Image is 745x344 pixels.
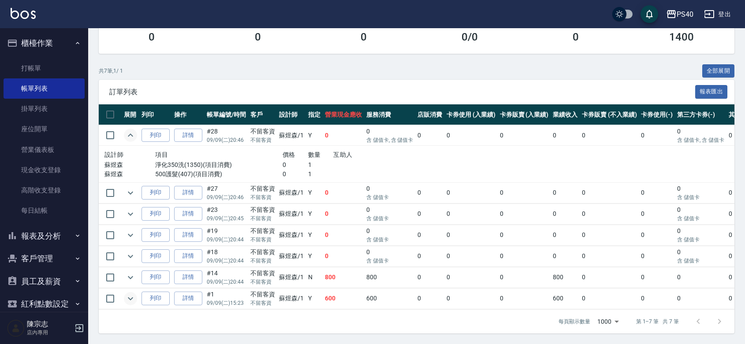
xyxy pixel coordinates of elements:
[498,225,551,245] td: 0
[122,104,139,125] th: 展開
[677,236,724,244] p: 含 儲值卡
[277,125,306,146] td: 蘇煜森 /1
[695,87,728,96] a: 報表匯出
[364,288,416,309] td: 600
[155,170,282,179] p: 500護髮(407)(項目消費)
[99,67,123,75] p: 共 7 筆, 1 / 1
[139,104,172,125] th: 列印
[580,104,639,125] th: 卡券販賣 (不入業績)
[142,186,170,200] button: 列印
[283,170,308,179] p: 0
[498,182,551,203] td: 0
[306,225,323,245] td: Y
[675,225,726,245] td: 0
[702,64,735,78] button: 全部展開
[323,104,364,125] th: 營業現金應收
[498,267,551,288] td: 0
[277,288,306,309] td: 蘇煜森 /1
[462,31,478,43] h3: 0 /0
[4,270,85,293] button: 員工及薪資
[155,160,282,170] p: 淨化350洗(1350)(項目消費)
[283,160,308,170] p: 0
[415,246,444,266] td: 0
[250,226,275,236] div: 不留客資
[142,270,170,284] button: 列印
[306,182,323,203] td: Y
[277,104,306,125] th: 設計師
[250,193,275,201] p: 不留客資
[415,225,444,245] td: 0
[308,160,334,170] p: 1
[364,182,416,203] td: 0
[250,257,275,265] p: 不留客資
[641,5,658,23] button: save
[250,205,275,215] div: 不留客資
[207,236,246,244] p: 09/09 (二) 20:44
[142,207,170,221] button: 列印
[205,267,248,288] td: #14
[174,270,202,284] a: 詳情
[415,125,444,146] td: 0
[205,104,248,125] th: 帳單編號/時間
[27,320,72,329] h5: 陳宗志
[109,88,695,96] span: 訂單列表
[639,225,675,245] td: 0
[364,267,416,288] td: 800
[639,125,675,146] td: 0
[277,267,306,288] td: 蘇煜森 /1
[366,193,413,201] p: 含 儲值卡
[551,203,580,224] td: 0
[364,225,416,245] td: 0
[174,292,202,305] a: 詳情
[308,151,321,158] span: 數量
[323,225,364,245] td: 0
[124,207,137,221] button: expand row
[27,329,72,337] p: 店內專用
[361,31,367,43] h3: 0
[7,319,25,337] img: Person
[551,288,580,309] td: 600
[559,318,590,326] p: 每頁顯示數量
[580,267,639,288] td: 0
[639,267,675,288] td: 0
[594,310,622,333] div: 1000
[323,182,364,203] td: 0
[551,182,580,203] td: 0
[207,257,246,265] p: 09/09 (二) 20:44
[174,228,202,242] a: 詳情
[366,136,413,144] p: 含 儲值卡, 含 儲值卡
[444,267,498,288] td: 0
[306,104,323,125] th: 指定
[174,207,202,221] a: 詳情
[498,125,551,146] td: 0
[207,136,246,144] p: 09/09 (二) 20:46
[306,267,323,288] td: N
[104,151,123,158] span: 設計師
[364,246,416,266] td: 0
[4,180,85,200] a: 高階收支登錄
[323,267,364,288] td: 800
[4,140,85,160] a: 營業儀表板
[250,278,275,286] p: 不留客資
[124,271,137,284] button: expand row
[4,200,85,221] a: 每日結帳
[639,203,675,224] td: 0
[4,78,85,99] a: 帳單列表
[580,203,639,224] td: 0
[415,104,444,125] th: 店販消費
[4,160,85,180] a: 現金收支登錄
[4,292,85,315] button: 紅利點數設定
[323,288,364,309] td: 600
[250,184,275,193] div: 不留客資
[444,104,498,125] th: 卡券使用 (入業績)
[4,99,85,119] a: 掛單列表
[124,186,137,200] button: expand row
[306,246,323,266] td: Y
[444,125,498,146] td: 0
[11,8,36,19] img: Logo
[675,182,726,203] td: 0
[675,125,726,146] td: 0
[277,203,306,224] td: 蘇煜森 /1
[669,31,694,43] h3: 1400
[4,225,85,248] button: 報表及分析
